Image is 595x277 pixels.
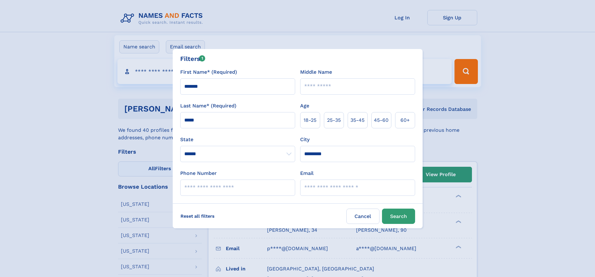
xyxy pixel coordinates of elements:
[346,209,379,224] label: Cancel
[180,136,295,143] label: State
[304,116,316,124] span: 18‑25
[374,116,389,124] span: 45‑60
[180,102,236,110] label: Last Name* (Required)
[400,116,410,124] span: 60+
[180,68,237,76] label: First Name* (Required)
[300,136,310,143] label: City
[382,209,415,224] button: Search
[300,170,314,177] label: Email
[300,102,309,110] label: Age
[327,116,341,124] span: 25‑35
[180,170,217,177] label: Phone Number
[300,68,332,76] label: Middle Name
[350,116,364,124] span: 35‑45
[180,54,206,63] div: Filters
[176,209,219,224] label: Reset all filters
